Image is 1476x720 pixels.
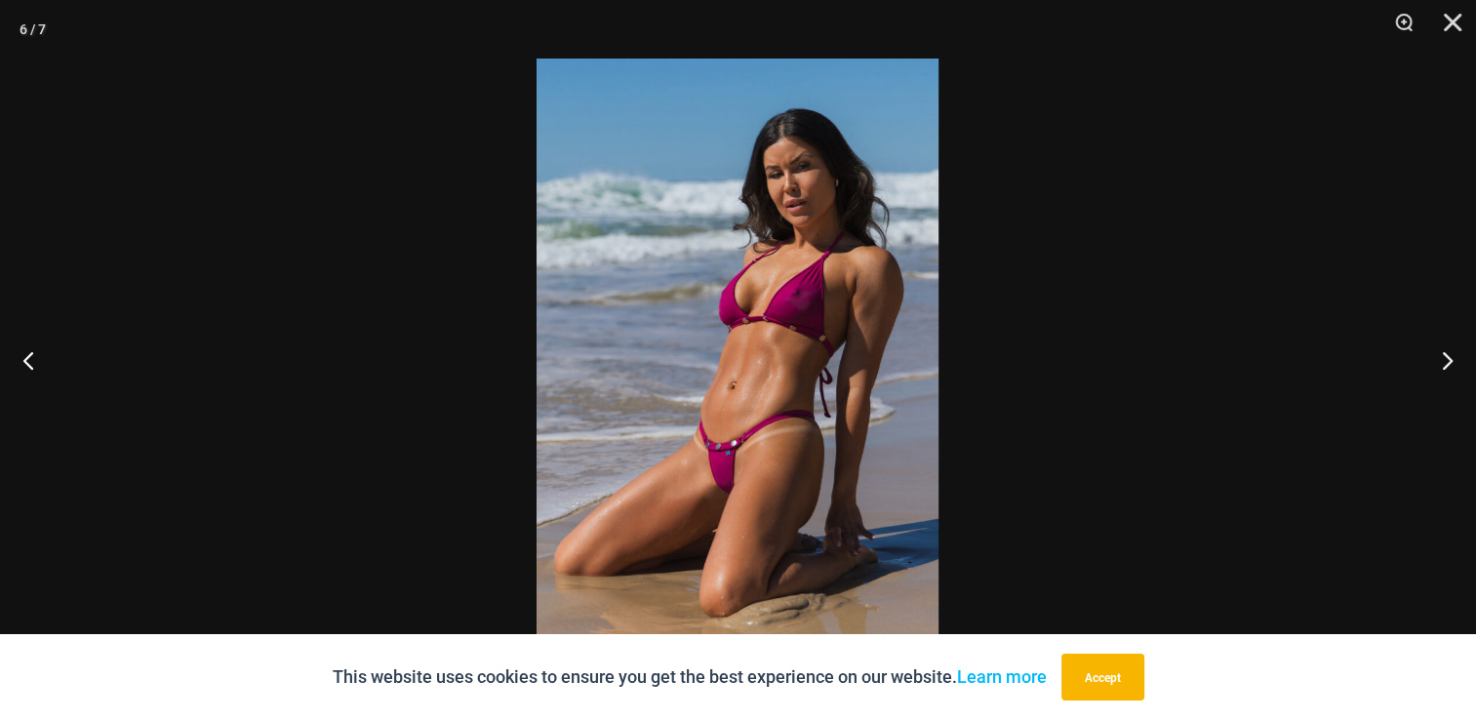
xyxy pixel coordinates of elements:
[1403,311,1476,409] button: Next
[20,15,46,44] div: 6 / 7
[333,662,1047,692] p: This website uses cookies to ensure you get the best experience on our website.
[1061,654,1144,700] button: Accept
[957,666,1047,687] a: Learn more
[537,59,938,661] img: Tight Rope Pink 319 Top 4212 Micro 08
